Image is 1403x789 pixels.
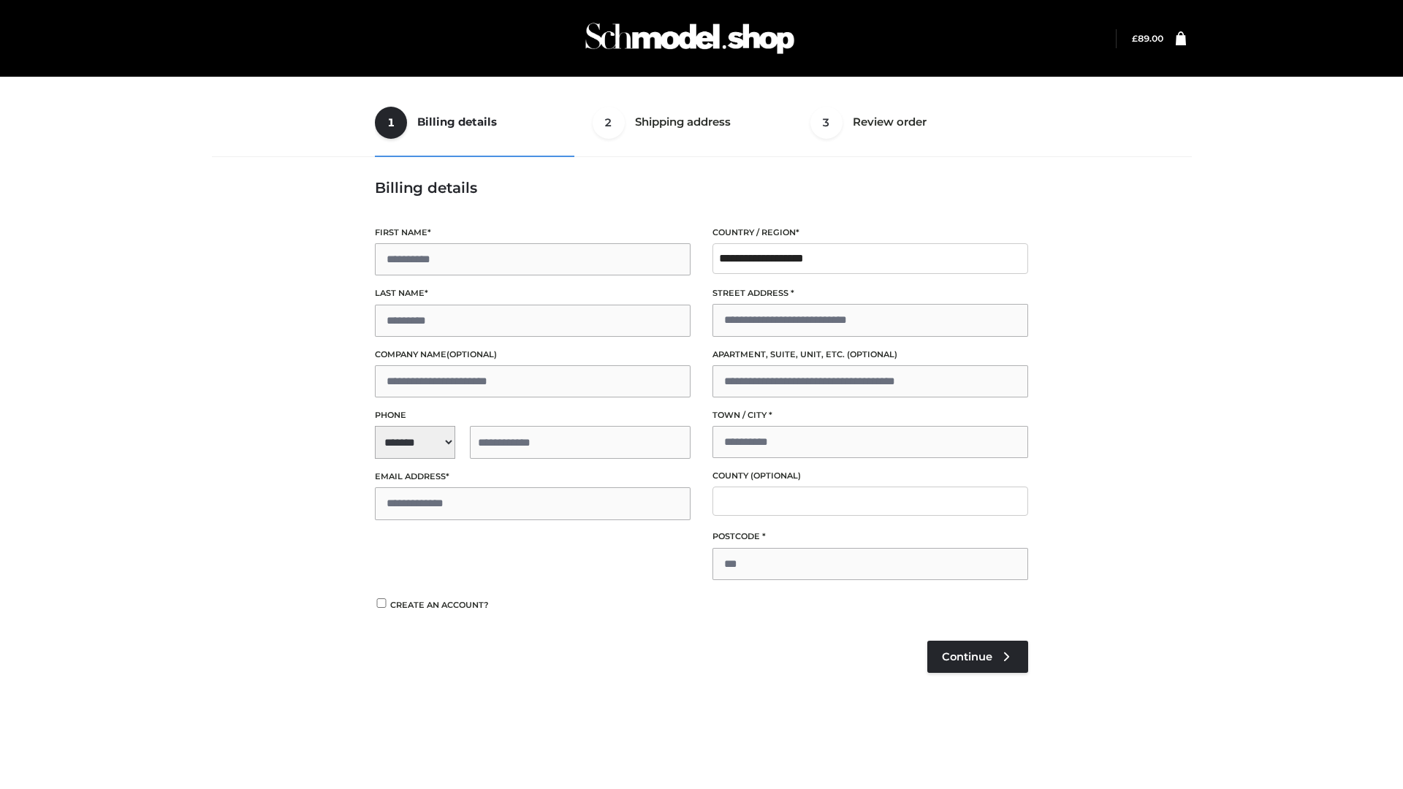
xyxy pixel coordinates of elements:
[942,650,992,663] span: Continue
[580,9,799,67] img: Schmodel Admin 964
[712,408,1028,422] label: Town / City
[375,226,691,240] label: First name
[927,641,1028,673] a: Continue
[712,348,1028,362] label: Apartment, suite, unit, etc.
[375,598,388,608] input: Create an account?
[712,469,1028,483] label: County
[390,600,489,610] span: Create an account?
[712,226,1028,240] label: Country / Region
[712,286,1028,300] label: Street address
[1132,33,1138,44] span: £
[712,530,1028,544] label: Postcode
[847,349,897,359] span: (optional)
[446,349,497,359] span: (optional)
[750,470,801,481] span: (optional)
[1132,33,1163,44] bdi: 89.00
[375,179,1028,197] h3: Billing details
[375,286,691,300] label: Last name
[1132,33,1163,44] a: £89.00
[375,470,691,484] label: Email address
[375,348,691,362] label: Company name
[375,408,691,422] label: Phone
